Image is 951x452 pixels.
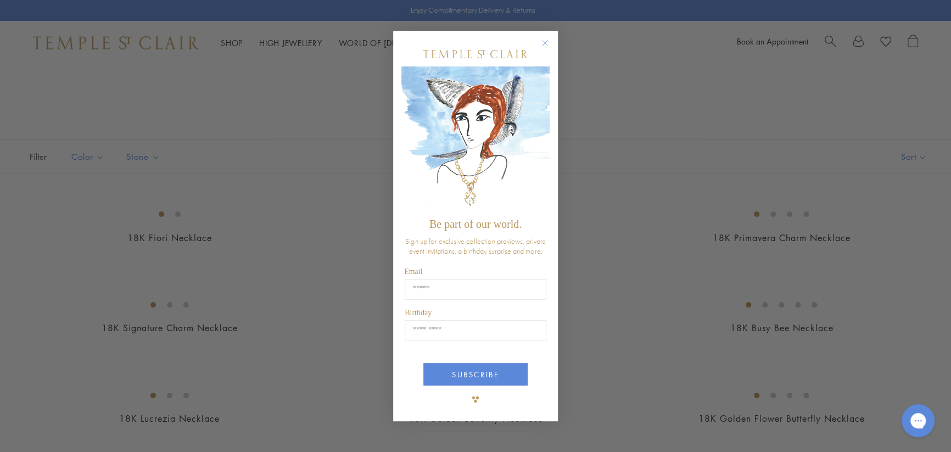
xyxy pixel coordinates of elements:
[465,388,486,410] img: TSC
[405,236,546,256] span: Sign up for exclusive collection previews, private event invitations, a birthday surprise and more.
[544,42,557,55] button: Close dialog
[423,363,528,386] button: SUBSCRIBE
[423,50,528,58] img: Temple St. Clair
[401,66,550,213] img: c4a9eb12-d91a-4d4a-8ee0-386386f4f338.jpeg
[896,400,940,441] iframe: Gorgias live chat messenger
[404,267,422,276] span: Email
[405,309,432,317] span: Birthday
[405,279,546,300] input: Email
[429,218,522,230] span: Be part of our world.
